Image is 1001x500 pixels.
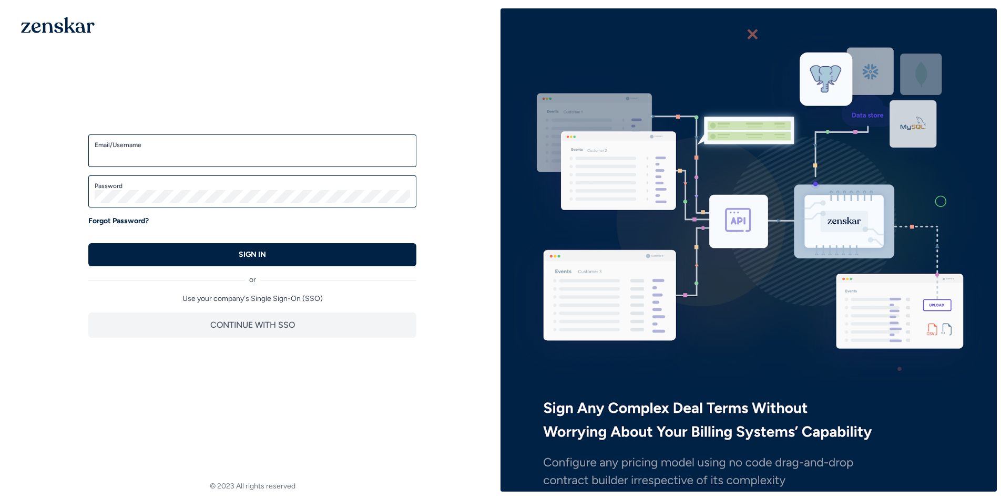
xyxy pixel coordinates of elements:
[88,294,416,304] p: Use your company's Single Sign-On (SSO)
[4,481,500,492] footer: © 2023 All rights reserved
[239,249,266,260] p: SIGN IN
[88,266,416,285] div: or
[21,17,95,33] img: 1OGAJ2xQqyY4LXKgY66KYq0eOWRCkrZdAb3gUhuVAqdWPZE9SRJmCz+oDMSn4zDLXe31Ii730ItAGKgCKgCCgCikA4Av8PJUP...
[95,182,410,190] label: Password
[88,312,416,338] button: CONTINUE WITH SSO
[88,243,416,266] button: SIGN IN
[88,216,149,226] a: Forgot Password?
[95,141,410,149] label: Email/Username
